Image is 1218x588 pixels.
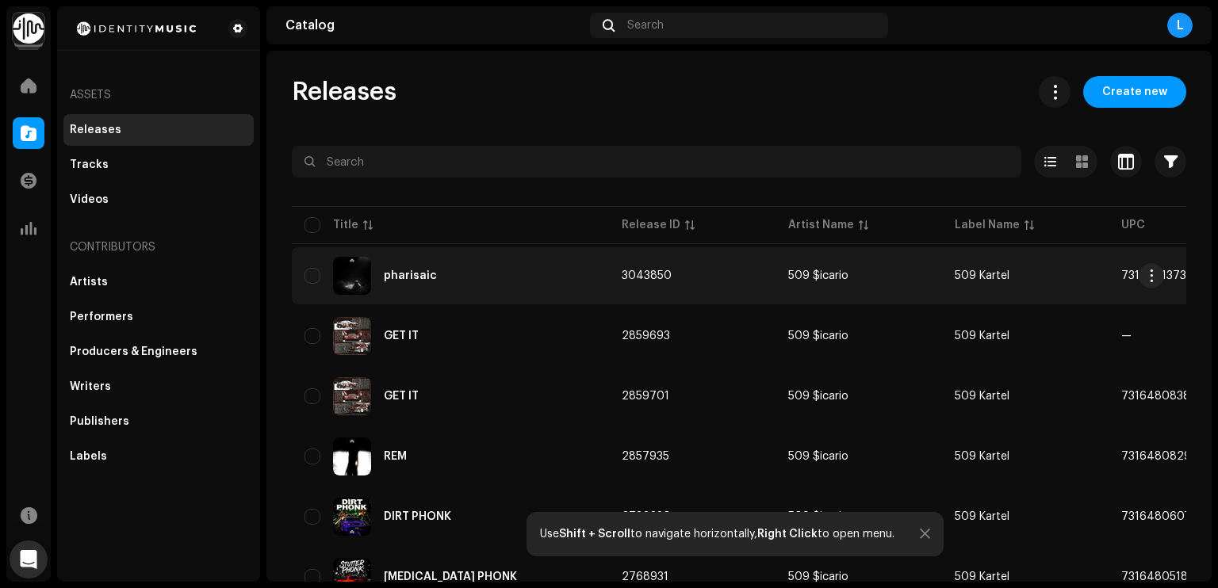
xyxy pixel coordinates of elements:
span: 2857935 [622,451,669,462]
span: 7316480518113 [1121,571,1204,582]
span: 3043850 [622,270,672,281]
re-m-nav-item: Releases [63,114,254,146]
span: — [1121,330,1132,342]
img: 297b3eaf-3d0b-45c7-abf0-4882cd4d1d75 [333,437,371,475]
div: Open Intercom Messenger [10,540,48,578]
div: Tracks [70,158,109,171]
div: Artist Name [788,217,854,233]
span: 509 $icario [788,571,929,582]
span: 7316480829509 [1121,451,1212,462]
re-a-nav-header: Assets [63,76,254,114]
img: 4ea1f49b-46d2-4c86-ab88-b368c3b00cca [333,257,371,295]
span: 509 $icario [788,511,929,522]
re-m-nav-item: Performers [63,301,254,333]
span: 7316480607992 [1121,511,1212,522]
span: 509 $icario [788,330,929,342]
re-m-nav-item: Writers [63,371,254,403]
div: Publishers [70,415,129,428]
span: Search [627,19,664,32]
div: 509 $icario [788,451,848,462]
div: DIRT PHONK [384,511,451,522]
re-m-nav-item: Tracks [63,149,254,181]
span: 7316481373094 [1121,270,1209,281]
span: 509 Kartel [955,511,1009,522]
img: 8de98a39-5ec8-4ba4-8456-2c2faaa45eda [333,377,371,415]
div: 509 $icario [788,330,848,342]
div: REM [384,451,407,462]
div: Producers & Engineers [70,346,197,358]
input: Search [292,146,1021,178]
span: 509 Kartel [955,270,1009,281]
span: 509 Kartel [955,571,1009,582]
img: e3fa4d84-7813-4663-91be-74a635bc63f2 [333,498,371,536]
re-m-nav-item: Producers & Engineers [63,336,254,368]
img: 0f74c21f-6d1c-4dbc-9196-dbddad53419e [13,13,44,44]
span: 509 $icario [788,451,929,462]
div: 509 $icario [788,391,848,402]
span: 2788330 [622,511,671,522]
re-a-nav-header: Contributors [63,228,254,266]
re-m-nav-item: Labels [63,441,254,472]
div: pharisaic [384,270,437,281]
div: 509 $icario [788,511,848,522]
div: Videos [70,193,109,206]
strong: Shift + Scroll [559,529,630,540]
div: Label Name [955,217,1020,233]
span: 7316480838068 [1121,391,1212,402]
div: Use to navigate horizontally, to open menu. [540,528,894,540]
div: Artists [70,276,108,288]
strong: Right Click [757,529,818,540]
div: Writers [70,380,111,393]
div: Release ID [622,217,680,233]
re-m-nav-item: Artists [63,266,254,298]
span: Releases [292,76,396,108]
re-m-nav-item: Publishers [63,406,254,437]
div: STUTTER PHONK [384,571,517,582]
div: 509 $icario [788,270,848,281]
re-m-nav-item: Videos [63,184,254,216]
div: Releases [70,124,121,136]
span: 509 $icario [788,391,929,402]
div: 509 $icario [788,571,848,582]
span: 509 Kartel [955,330,1009,342]
span: 2768931 [622,571,668,582]
div: Title [333,217,358,233]
img: 2d8271db-5505-4223-b535-acbbe3973654 [70,19,203,38]
div: Catalog [285,19,584,32]
div: L [1167,13,1193,38]
div: Performers [70,311,133,323]
span: 509 $icario [788,270,929,281]
img: 6c6ef6ea-c0fe-48fa-8b60-9d10f9ed6fdc [333,317,371,355]
span: 509 Kartel [955,391,1009,402]
span: 2859693 [622,330,670,342]
span: Create new [1102,76,1167,108]
span: 509 Kartel [955,451,1009,462]
div: GET IT [384,330,419,342]
div: Labels [70,450,107,463]
button: Create new [1083,76,1186,108]
span: 2859701 [622,391,669,402]
div: GET IT [384,391,419,402]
